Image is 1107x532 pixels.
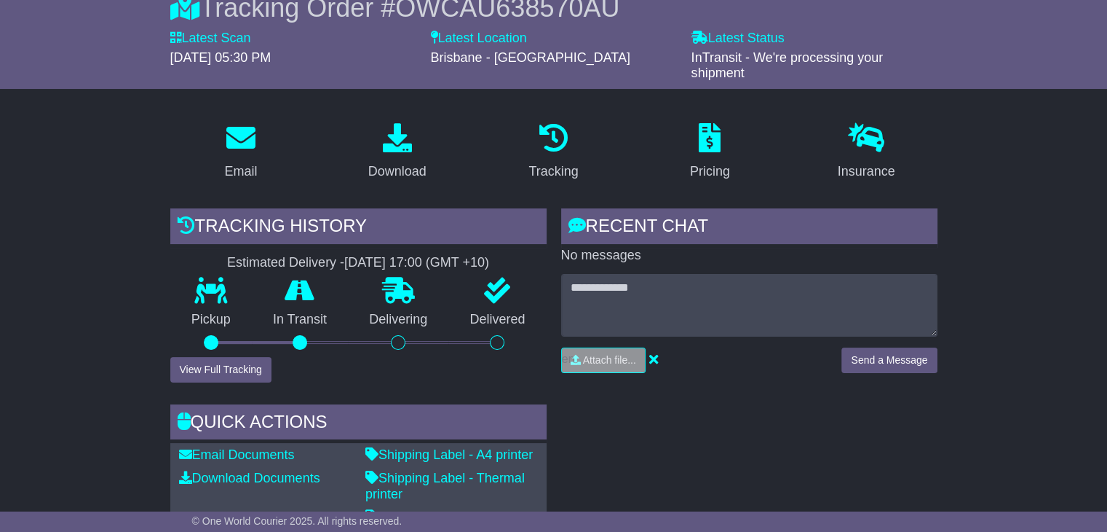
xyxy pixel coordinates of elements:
a: Shipping Label - Thermal printer [365,471,525,501]
a: Insurance [828,118,905,187]
div: Email [224,162,257,181]
a: Consignment Note [365,509,484,524]
span: © One World Courier 2025. All rights reserved. [192,515,402,527]
label: Latest Status [691,31,785,47]
a: Shipping Label - A4 printer [365,447,533,462]
a: Pricing [681,118,739,187]
div: RECENT CHAT [561,208,937,248]
div: [DATE] 17:00 (GMT +10) [344,255,489,271]
a: Email Documents [179,447,295,462]
label: Latest Location [431,31,527,47]
div: Estimated Delivery - [170,255,547,271]
button: View Full Tracking [170,357,271,383]
p: Pickup [170,312,252,328]
div: Pricing [690,162,730,181]
span: InTransit - We're processing your shipment [691,50,884,81]
div: Quick Actions [170,404,547,444]
span: Brisbane - [GEOGRAPHIC_DATA] [431,50,630,65]
a: Email [215,118,266,187]
p: Delivering [348,312,448,328]
p: No messages [561,248,937,264]
a: Tracking [519,118,587,187]
div: Insurance [838,162,895,181]
button: Send a Message [841,348,937,373]
p: Delivered [448,312,546,328]
p: In Transit [252,312,348,328]
div: Download [368,162,426,181]
div: Tracking history [170,208,547,248]
a: Download [359,118,436,187]
div: Tracking [528,162,578,181]
label: Latest Scan [170,31,251,47]
span: [DATE] 05:30 PM [170,50,271,65]
a: Download Documents [179,471,320,485]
